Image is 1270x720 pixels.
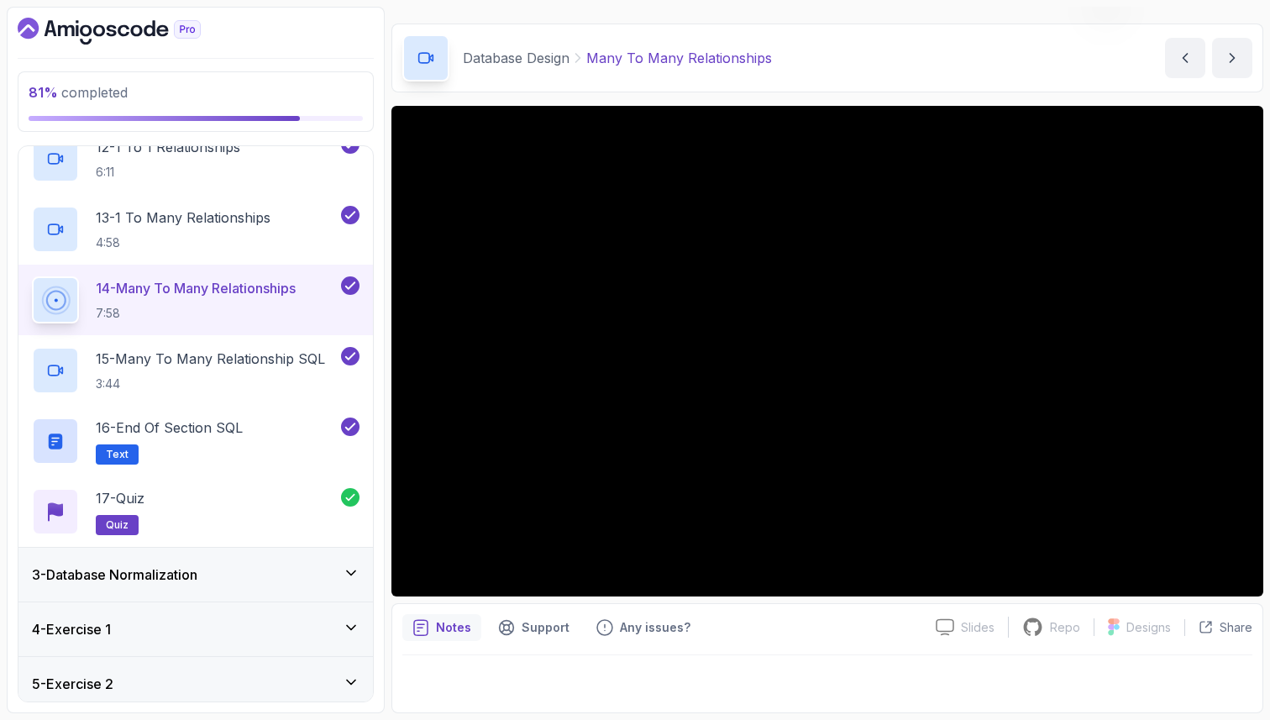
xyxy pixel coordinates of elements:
button: 4-Exercise 1 [18,602,373,656]
button: notes button [402,614,481,641]
button: 3-Database Normalization [18,548,373,602]
button: Feedback button [586,614,701,641]
p: 15 - Many To Many Relationship SQL [96,349,325,369]
p: 6:11 [96,164,240,181]
p: 13 - 1 To Many Relationships [96,208,270,228]
p: 14 - Many To Many Relationships [96,278,296,298]
p: 17 - Quiz [96,488,144,508]
p: Support [522,619,569,636]
button: 17-Quizquiz [32,488,359,535]
button: next content [1212,38,1252,78]
p: Any issues? [620,619,690,636]
span: completed [29,84,128,101]
button: 14-Many To Many Relationships7:58 [32,276,359,323]
h3: 5 - Exercise 2 [32,674,113,694]
p: Many To Many Relationships [586,48,772,68]
h3: 4 - Exercise 1 [32,619,111,639]
p: 7:58 [96,305,296,322]
span: 81 % [29,84,58,101]
button: Support button [488,614,580,641]
button: 12-1 To 1 Relationships6:11 [32,135,359,182]
button: previous content [1165,38,1205,78]
a: Dashboard [18,18,239,45]
p: Slides [961,619,994,636]
p: 3:44 [96,376,325,392]
button: Share [1184,619,1252,636]
iframe: 12 - Many to Many Relationships [391,106,1263,596]
p: Repo [1050,619,1080,636]
button: 15-Many To Many Relationship SQL3:44 [32,347,359,394]
p: Designs [1126,619,1171,636]
span: Text [106,448,129,461]
p: Database Design [463,48,569,68]
button: 5-Exercise 2 [18,657,373,711]
button: 13-1 To Many Relationships4:58 [32,206,359,253]
p: 4:58 [96,234,270,251]
h3: 3 - Database Normalization [32,565,197,585]
p: Notes [436,619,471,636]
span: quiz [106,518,129,532]
button: 16-End Of Section SQLText [32,418,359,465]
p: 16 - End Of Section SQL [96,418,243,438]
p: 12 - 1 To 1 Relationships [96,137,240,157]
p: Share [1220,619,1252,636]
